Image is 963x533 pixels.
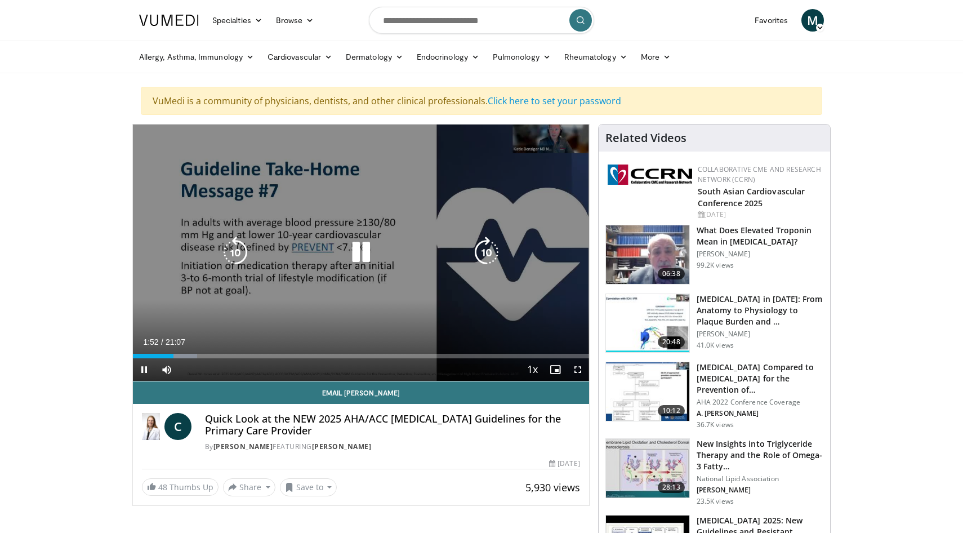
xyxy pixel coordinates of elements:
[658,482,685,493] span: 28:13
[634,46,677,68] a: More
[339,46,410,68] a: Dermatology
[567,358,589,381] button: Fullscreen
[410,46,486,68] a: Endocrinology
[606,225,689,284] img: 98daf78a-1d22-4ebe-927e-10afe95ffd94.150x105_q85_crop-smart_upscale.jpg
[697,486,823,495] p: [PERSON_NAME]
[697,409,823,418] p: A. [PERSON_NAME]
[658,268,685,279] span: 06:38
[369,7,594,34] input: Search topics, interventions
[133,354,589,358] div: Progress Bar
[605,225,823,285] a: 06:38 What Does Elevated Troponin Mean in [MEDICAL_DATA]? [PERSON_NAME] 99.2K views
[133,358,155,381] button: Pause
[205,442,580,452] div: By FEATURING
[558,46,634,68] a: Rheumatology
[697,294,823,327] h3: [MEDICAL_DATA] in [DATE]: From Anatomy to Physiology to Plaque Burden and …
[486,46,558,68] a: Pulmonology
[158,482,167,492] span: 48
[697,250,823,259] p: [PERSON_NAME]
[697,362,823,396] h3: [MEDICAL_DATA] Compared to [MEDICAL_DATA] for the Prevention of…
[606,439,689,498] img: 45ea033d-f728-4586-a1ce-38957b05c09e.150x105_q85_crop-smart_upscale.jpg
[213,442,273,451] a: [PERSON_NAME]
[206,9,269,32] a: Specialties
[312,442,372,451] a: [PERSON_NAME]
[605,362,823,429] a: 10:12 [MEDICAL_DATA] Compared to [MEDICAL_DATA] for the Prevention of… AHA 2022 Conference Covera...
[488,95,621,107] a: Click here to set your password
[261,46,339,68] a: Cardiovascular
[658,405,685,416] span: 10:12
[698,186,805,208] a: South Asian Cardiovascular Conference 2025
[269,9,321,32] a: Browse
[549,459,579,469] div: [DATE]
[697,497,734,506] p: 23.5K views
[544,358,567,381] button: Enable picture-in-picture mode
[142,413,160,440] img: Dr. Catherine P. Benziger
[133,381,589,404] a: Email [PERSON_NAME]
[697,438,823,472] h3: New Insights into Triglyceride Therapy and the Role of Omega-3 Fatty…
[205,413,580,437] h4: Quick Look at the NEW 2025 AHA/ACC [MEDICAL_DATA] Guidelines for the Primary Care Provider
[166,337,185,347] span: 21:07
[143,337,158,347] span: 1:52
[658,336,685,348] span: 20:48
[280,478,337,496] button: Save to
[525,481,580,494] span: 5,930 views
[521,358,544,381] button: Playback Rate
[139,15,199,26] img: VuMedi Logo
[142,478,219,496] a: 48 Thumbs Up
[606,362,689,421] img: 7c0f9b53-1609-4588-8498-7cac8464d722.150x105_q85_crop-smart_upscale.jpg
[164,413,191,440] a: C
[606,294,689,353] img: 823da73b-7a00-425d-bb7f-45c8b03b10c3.150x105_q85_crop-smart_upscale.jpg
[605,131,686,145] h4: Related Videos
[141,87,822,115] div: VuMedi is a community of physicians, dentists, and other clinical professionals.
[223,478,275,496] button: Share
[698,165,821,184] a: Collaborative CME and Research Network (CCRN)
[697,420,734,429] p: 36.7K views
[748,9,795,32] a: Favorites
[697,341,734,350] p: 41.0K views
[697,474,823,483] p: National Lipid Association
[801,9,824,32] a: M
[697,225,823,247] h3: What Does Elevated Troponin Mean in [MEDICAL_DATA]?
[697,261,734,270] p: 99.2K views
[605,438,823,506] a: 28:13 New Insights into Triglyceride Therapy and the Role of Omega-3 Fatty… National Lipid Associ...
[133,125,589,381] video-js: Video Player
[155,358,178,381] button: Mute
[608,165,692,185] img: a04ee3ba-8487-4636-b0fb-5e8d268f3737.png.150x105_q85_autocrop_double_scale_upscale_version-0.2.png
[605,294,823,353] a: 20:48 [MEDICAL_DATA] in [DATE]: From Anatomy to Physiology to Plaque Burden and … [PERSON_NAME] 4...
[697,330,823,339] p: [PERSON_NAME]
[161,337,163,347] span: /
[132,46,261,68] a: Allergy, Asthma, Immunology
[698,210,821,220] div: [DATE]
[697,398,823,407] p: AHA 2022 Conference Coverage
